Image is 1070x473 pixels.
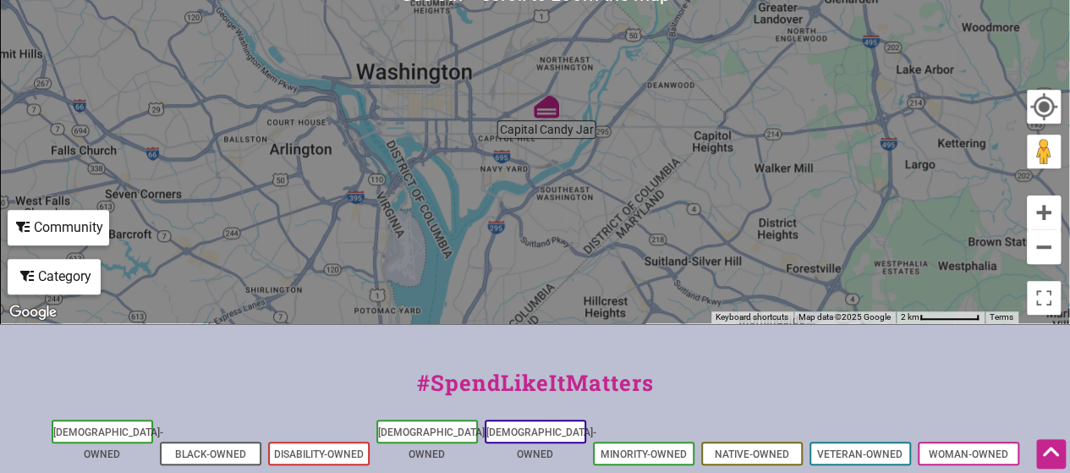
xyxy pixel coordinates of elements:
[1027,135,1061,168] button: Drag Pegman onto the map to open Street View
[5,301,61,323] a: Open this area in Google Maps (opens a new window)
[1036,439,1066,469] div: Scroll Back to Top
[1027,230,1061,264] button: Zoom out
[175,448,246,460] a: Black-Owned
[1027,195,1061,229] button: Zoom in
[901,312,919,322] span: 2 km
[1026,279,1062,316] button: Toggle fullscreen view
[9,261,99,293] div: Category
[8,210,109,245] div: Filter by Community
[5,301,61,323] img: Google
[715,448,789,460] a: Native-Owned
[486,426,596,460] a: [DEMOGRAPHIC_DATA]-Owned
[9,212,107,244] div: Community
[534,94,559,119] div: Capital Candy Jar
[817,448,903,460] a: Veteran-Owned
[929,448,1008,460] a: Woman-Owned
[378,426,488,460] a: [DEMOGRAPHIC_DATA]-Owned
[896,311,985,323] button: Map Scale: 2 km per 67 pixels
[716,311,788,323] button: Keyboard shortcuts
[8,259,101,294] div: Filter by category
[1027,90,1061,124] button: Your Location
[601,448,687,460] a: Minority-Owned
[274,448,364,460] a: Disability-Owned
[53,426,163,460] a: [DEMOGRAPHIC_DATA]-Owned
[798,312,891,322] span: Map data ©2025 Google
[990,312,1013,322] a: Terms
